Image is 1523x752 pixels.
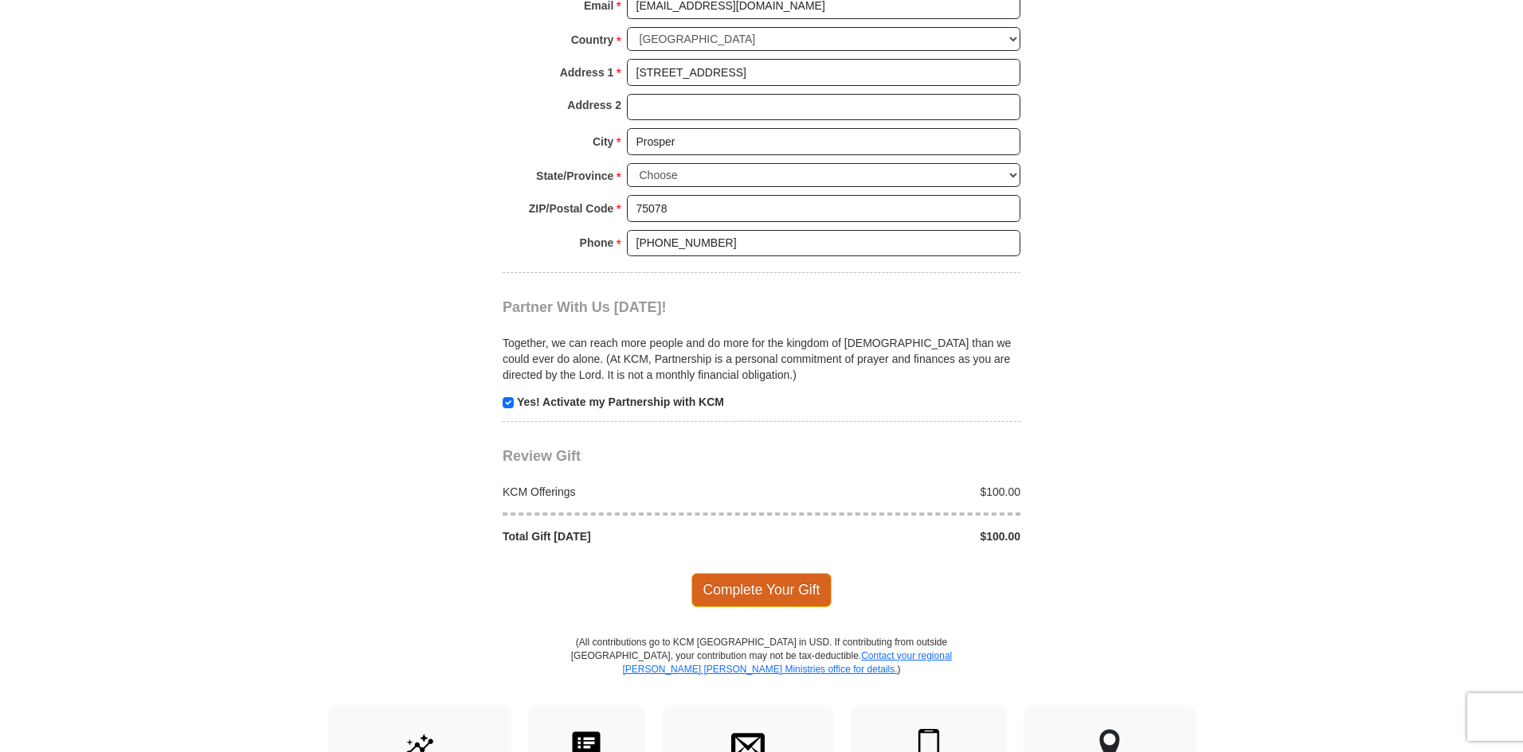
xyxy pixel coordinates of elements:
[593,131,613,153] strong: City
[571,29,614,51] strong: Country
[570,636,953,705] p: (All contributions go to KCM [GEOGRAPHIC_DATA] in USD. If contributing from outside [GEOGRAPHIC_D...
[503,448,581,464] span: Review Gift
[567,94,621,116] strong: Address 2
[495,484,762,500] div: KCM Offerings
[503,299,667,315] span: Partner With Us [DATE]!
[761,484,1029,500] div: $100.00
[560,61,614,84] strong: Address 1
[622,650,952,675] a: Contact your regional [PERSON_NAME] [PERSON_NAME] Ministries office for details.
[495,528,762,544] div: Total Gift [DATE]
[536,165,613,187] strong: State/Province
[529,197,614,220] strong: ZIP/Postal Code
[580,232,614,254] strong: Phone
[517,395,724,408] strong: Yes! Activate my Partnership with KCM
[503,335,1020,383] p: Together, we can reach more people and do more for the kingdom of [DEMOGRAPHIC_DATA] than we coul...
[691,573,832,606] span: Complete Your Gift
[761,528,1029,544] div: $100.00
